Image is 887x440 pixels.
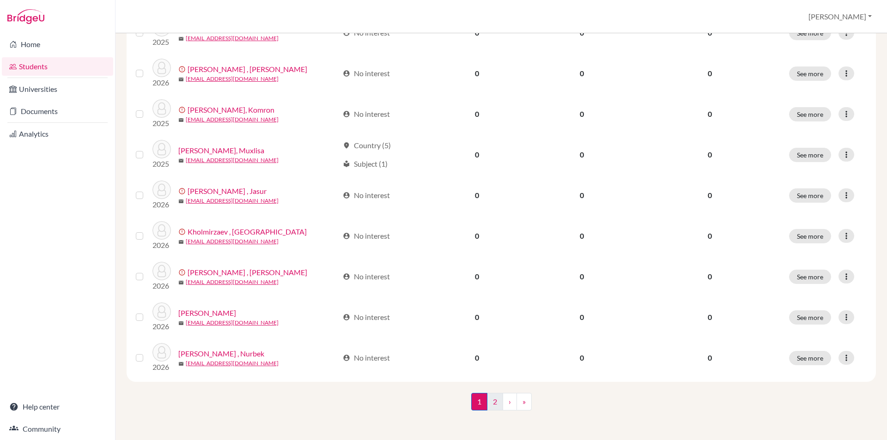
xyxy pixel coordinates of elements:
[152,280,171,291] p: 2026
[152,302,171,321] img: Kucharov, Muhammad
[178,228,188,235] span: error_outline
[152,221,171,240] img: Kholmirzaev , Sanjar
[152,199,171,210] p: 2026
[188,186,267,197] a: [PERSON_NAME] , Jasur
[642,190,778,201] p: 0
[528,338,636,378] td: 0
[343,232,350,240] span: account_circle
[789,107,831,121] button: See more
[528,53,636,94] td: 0
[343,273,350,280] span: account_circle
[178,77,184,82] span: mail
[343,313,350,321] span: account_circle
[343,142,350,149] span: location_on
[789,148,831,162] button: See more
[178,199,184,204] span: mail
[2,57,113,76] a: Students
[343,108,390,120] div: No interest
[186,115,279,124] a: [EMAIL_ADDRESS][DOMAIN_NAME]
[152,36,171,48] p: 2025
[343,70,350,77] span: account_circle
[426,53,528,94] td: 0
[178,106,188,114] span: error_outline
[152,77,171,88] p: 2026
[528,134,636,175] td: 0
[804,8,876,25] button: [PERSON_NAME]
[186,197,279,205] a: [EMAIL_ADDRESS][DOMAIN_NAME]
[789,351,831,365] button: See more
[343,271,390,282] div: No interest
[343,354,350,362] span: account_circle
[426,297,528,338] td: 0
[528,256,636,297] td: 0
[152,140,171,158] img: Jumayeva, Muxlisa
[188,267,307,278] a: [PERSON_NAME] , [PERSON_NAME]
[528,94,636,134] td: 0
[789,188,831,203] button: See more
[528,297,636,338] td: 0
[528,216,636,256] td: 0
[186,34,279,42] a: [EMAIL_ADDRESS][DOMAIN_NAME]
[152,362,171,373] p: 2026
[178,320,184,326] span: mail
[516,393,532,410] a: »
[2,80,113,98] a: Universities
[178,348,264,359] a: [PERSON_NAME] , Nurbek
[186,278,279,286] a: [EMAIL_ADDRESS][DOMAIN_NAME]
[343,110,350,118] span: account_circle
[789,229,831,243] button: See more
[186,359,279,368] a: [EMAIL_ADDRESS][DOMAIN_NAME]
[642,312,778,323] p: 0
[178,239,184,245] span: mail
[7,9,44,24] img: Bridge-U
[426,94,528,134] td: 0
[343,312,390,323] div: No interest
[471,393,532,418] nav: ...
[343,190,390,201] div: No interest
[152,321,171,332] p: 2026
[178,280,184,285] span: mail
[178,66,188,73] span: error_outline
[188,104,274,115] a: [PERSON_NAME], Komron
[186,319,279,327] a: [EMAIL_ADDRESS][DOMAIN_NAME]
[188,64,307,75] a: [PERSON_NAME] , [PERSON_NAME]
[178,307,236,319] a: [PERSON_NAME]
[426,256,528,297] td: 0
[789,310,831,325] button: See more
[503,393,517,410] a: ›
[2,35,113,54] a: Home
[2,420,113,438] a: Community
[2,125,113,143] a: Analytics
[426,134,528,175] td: 0
[789,270,831,284] button: See more
[186,156,279,164] a: [EMAIL_ADDRESS][DOMAIN_NAME]
[789,66,831,81] button: See more
[186,75,279,83] a: [EMAIL_ADDRESS][DOMAIN_NAME]
[2,102,113,121] a: Documents
[152,181,171,199] img: Karshiyev , Jasur
[642,149,778,160] p: 0
[152,343,171,362] img: Norboev , Nurbek
[642,230,778,241] p: 0
[178,145,264,156] a: [PERSON_NAME], Muxlisa
[426,175,528,216] td: 0
[343,160,350,168] span: local_library
[343,68,390,79] div: No interest
[152,59,171,77] img: Izzatullaev , Muhibullo
[2,398,113,416] a: Help center
[178,117,184,123] span: mail
[152,118,171,129] p: 2025
[642,68,778,79] p: 0
[426,338,528,378] td: 0
[343,192,350,199] span: account_circle
[152,262,171,280] img: Khurramov , Asliddin
[178,187,188,195] span: error_outline
[642,352,778,363] p: 0
[152,240,171,251] p: 2026
[186,237,279,246] a: [EMAIL_ADDRESS][DOMAIN_NAME]
[642,271,778,282] p: 0
[152,158,171,169] p: 2025
[343,352,390,363] div: No interest
[528,175,636,216] td: 0
[178,361,184,367] span: mail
